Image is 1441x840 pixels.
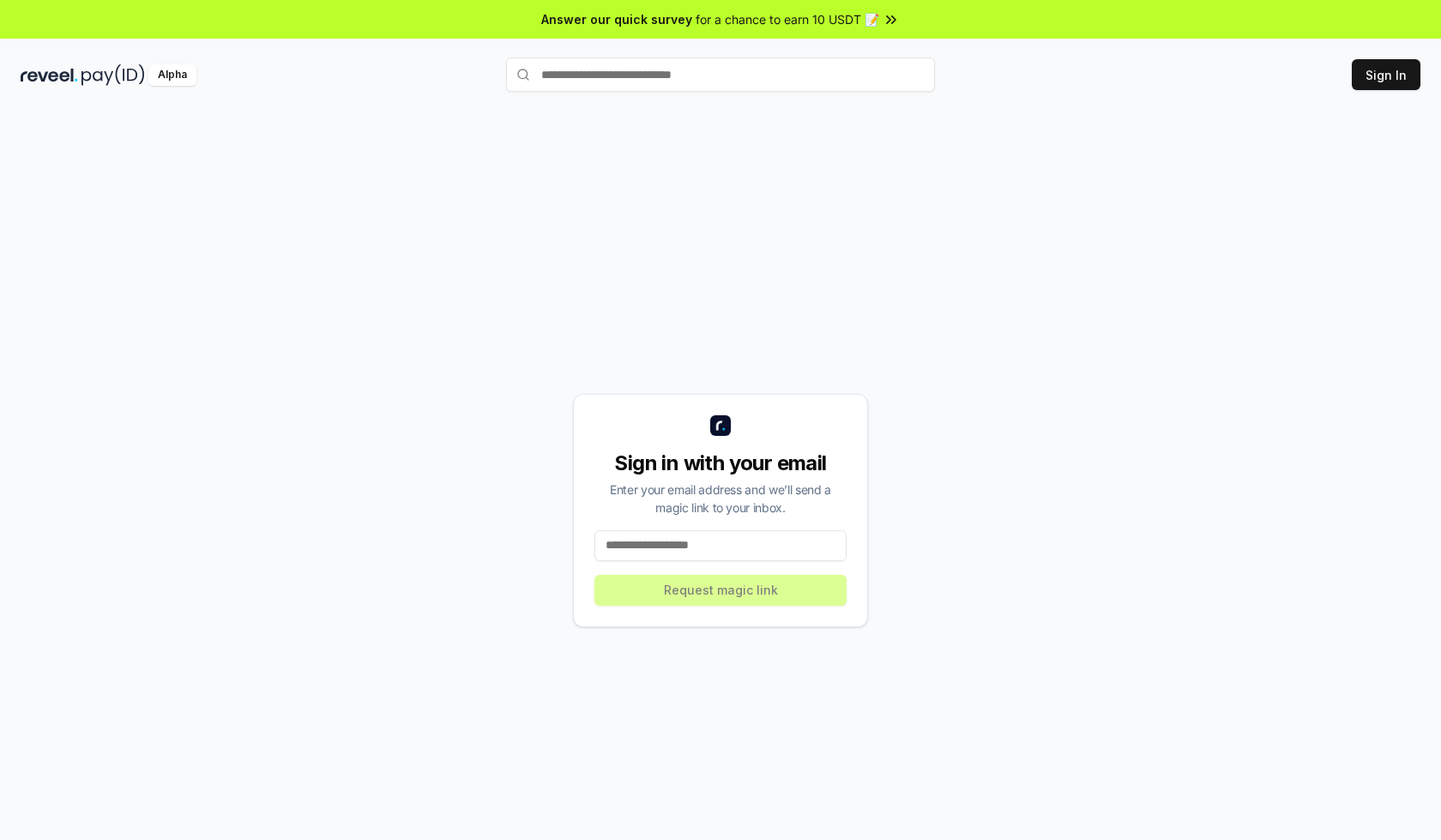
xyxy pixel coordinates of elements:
[1352,59,1420,90] button: Sign In
[696,10,879,28] span: for a chance to earn 10 USDT 📝
[81,64,145,86] img: pay_id
[541,10,692,28] span: Answer our quick survey
[710,415,731,436] img: logo_small
[594,480,847,517] div: Enter your email address and we’ll send a magic link to your inbox.
[21,64,78,86] img: reveel_dark
[148,64,196,86] div: Alpha
[594,450,847,477] div: Sign in with your email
